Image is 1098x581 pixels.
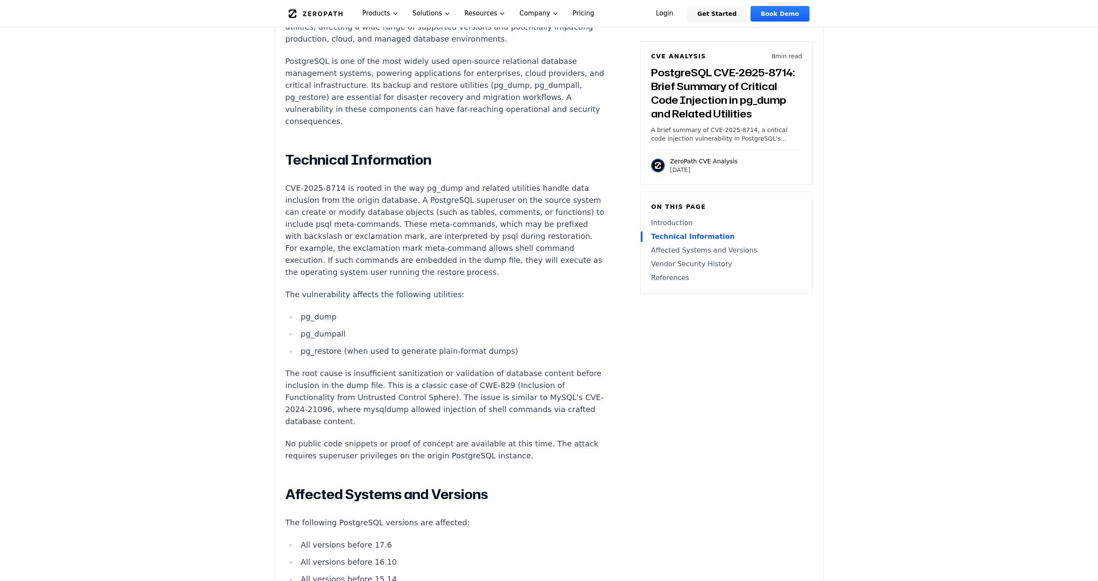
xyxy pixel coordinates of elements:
[285,438,604,462] p: No public code snippets or proof of concept are available at this time. The attack requires super...
[285,151,604,169] h2: Technical Information
[285,182,604,278] p: CVE-2025-8714 is rooted in the way pg_dump and related utilities handle data inclusion from the o...
[651,52,706,60] h6: CVE Analysis
[651,66,802,120] h3: PostgreSQL CVE-2025-8714: Brief Summary of Critical Code Injection in pg_dump and Related Utilities
[670,166,738,174] p: [DATE]
[651,273,802,283] a: References
[651,218,802,228] a: Introduction
[651,245,802,256] a: Affected Systems and Versions
[687,6,747,21] a: Get Started
[670,157,738,166] p: ZeroPath CVE Analysis
[651,159,665,172] img: ZeroPath CVE Analysis
[285,486,604,503] h2: Affected Systems and Versions
[651,232,802,242] a: Technical Information
[297,539,604,551] li: All versions before 17.6
[651,126,802,143] p: A brief summary of CVE-2025-8714, a critical code injection vulnerability in PostgreSQL's pg_dump...
[297,556,604,568] li: All versions before 16.10
[651,202,802,211] h6: On this page
[297,328,604,340] li: pg_dumpall
[285,55,604,127] p: PostgreSQL is one of the most widely used open-source relational database management systems, pow...
[285,289,604,301] p: The vulnerability affects the following utilities:
[751,6,809,21] a: Book Demo
[651,259,802,269] a: Vendor Security History
[285,517,604,529] p: The following PostgreSQL versions are affected:
[772,52,802,60] p: 8 min read
[285,367,604,427] p: The root cause is insufficient sanitization or validation of database content before inclusion in...
[297,345,604,357] li: pg_restore (when used to generate plain-format dumps)
[297,311,604,323] li: pg_dump
[646,6,684,21] a: Login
